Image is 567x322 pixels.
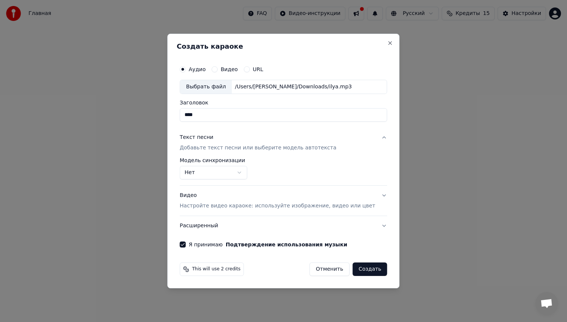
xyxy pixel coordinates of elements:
label: Модель синхронизации [180,158,247,163]
h2: Создать караоке [177,43,390,50]
label: Заголовок [180,100,387,105]
div: Текст песниДобавьте текст песни или выберите модель автотекста [180,158,387,185]
label: Аудио [189,67,205,72]
div: Текст песни [180,134,213,141]
label: Видео [220,67,238,72]
p: Добавьте текст песни или выберите модель автотекста [180,144,336,152]
div: /Users/[PERSON_NAME]/Downloads/ilya.mp3 [232,83,355,91]
button: Создать [352,262,387,276]
button: Текст песниДобавьте текст песни или выберите модель автотекста [180,128,387,158]
button: Я принимаю [226,242,347,247]
div: Видео [180,192,375,210]
span: This will use 2 credits [192,266,240,272]
button: ВидеоНастройте видео караоке: используйте изображение, видео или цвет [180,186,387,216]
div: Выбрать файл [180,80,232,94]
button: Расширенный [180,216,387,236]
label: URL [253,67,263,72]
label: Я принимаю [189,242,347,247]
button: Отменить [309,262,349,276]
p: Настройте видео караоке: используйте изображение, видео или цвет [180,202,375,210]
